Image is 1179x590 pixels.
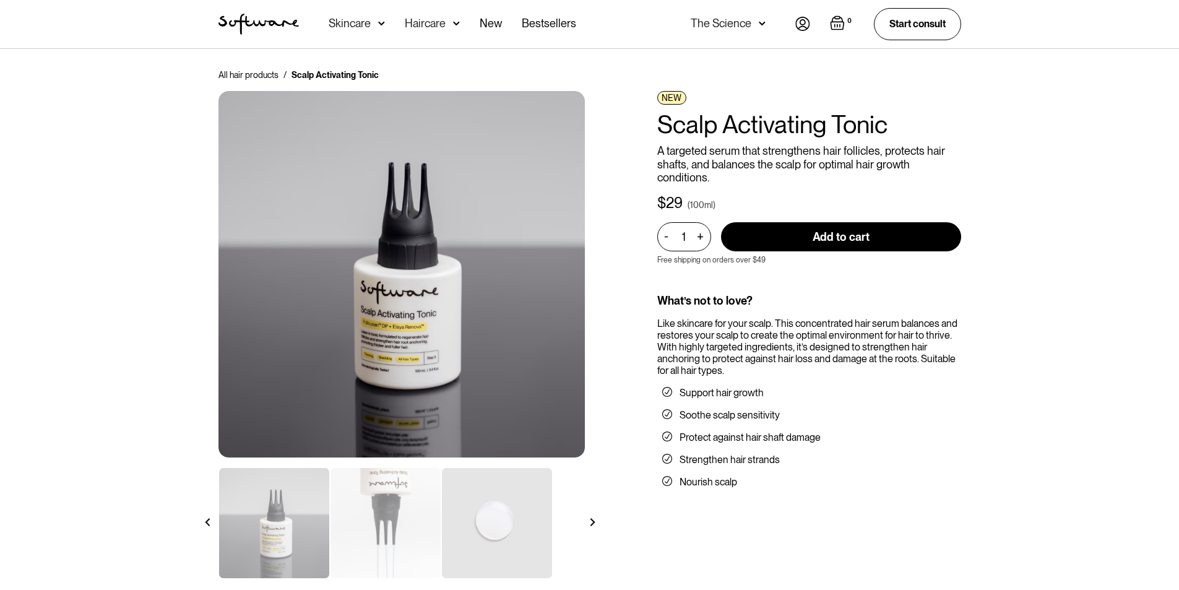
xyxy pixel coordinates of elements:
[204,518,212,526] img: arrow left
[662,454,956,466] li: Strengthen hair strands
[688,199,715,211] div: (100ml)
[662,387,956,399] li: Support hair growth
[657,194,666,212] div: $
[657,110,961,139] h1: Scalp Activating Tonic
[589,518,597,526] img: arrow right
[453,17,460,30] img: arrow down
[378,17,385,30] img: arrow down
[218,69,279,81] a: All hair products
[830,15,854,33] a: Open cart
[657,256,766,264] p: Free shipping on orders over $49
[662,476,956,488] li: Nourish scalp
[329,17,371,30] div: Skincare
[691,17,751,30] div: The Science
[666,194,683,212] div: 29
[694,230,707,244] div: +
[405,17,446,30] div: Haircare
[759,17,766,30] img: arrow down
[283,69,287,81] div: /
[292,69,379,81] div: Scalp Activating Tonic
[662,409,956,422] li: Soothe scalp sensitivity
[657,91,686,105] div: NEW
[664,230,672,243] div: -
[874,8,961,40] a: Start consult
[657,294,961,308] div: What’s not to love?
[845,15,854,27] div: 0
[218,14,299,35] img: Software Logo
[657,144,961,184] p: A targeted serum that strengthens hair follicles, protects hair shafts, and balances the scalp fo...
[657,318,961,377] div: Like skincare for your scalp. This concentrated hair serum balances and restores your scalp to cr...
[721,222,961,251] input: Add to cart
[662,432,956,444] li: Protect against hair shaft damage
